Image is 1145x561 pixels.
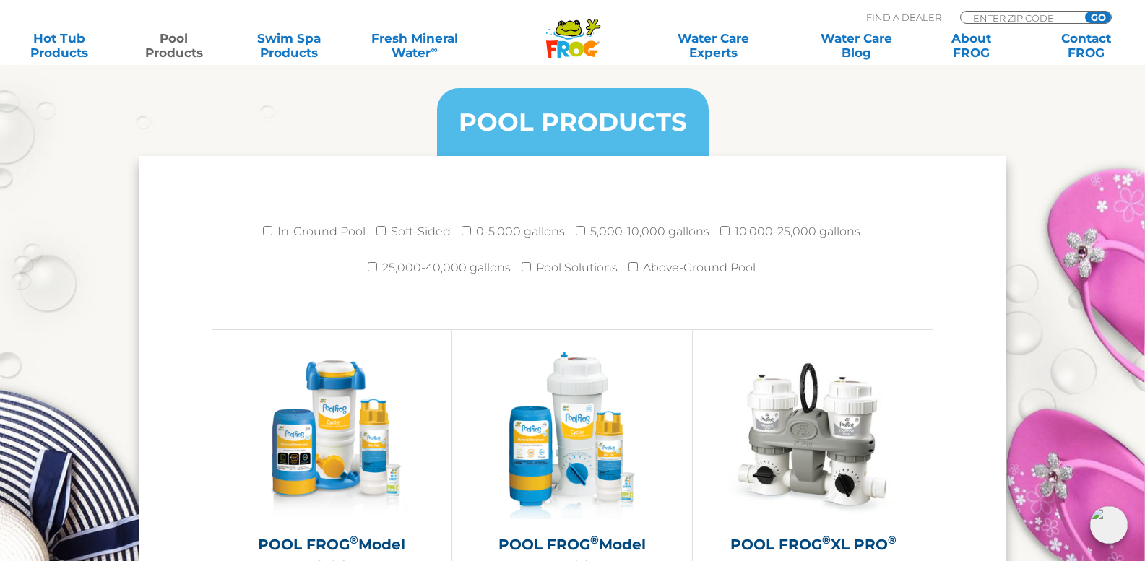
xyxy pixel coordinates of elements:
sup: ∞ [431,44,437,55]
p: Find A Dealer [866,11,941,24]
h3: POOL PRODUCTS [459,110,687,134]
label: In-Ground Pool [277,217,366,246]
a: Swim SpaProducts [244,31,334,60]
h2: POOL FROG XL PRO [729,534,897,555]
label: 10,000-25,000 gallons [735,217,860,246]
input: Zip Code Form [972,12,1069,24]
label: 0-5,000 gallons [476,217,565,246]
input: GO [1085,12,1111,23]
label: Soft-Sided [391,217,451,246]
label: Above-Ground Pool [643,253,756,282]
sup: ® [888,533,896,547]
a: PoolProducts [129,31,219,60]
label: 25,000-40,000 gallons [382,253,511,282]
label: 5,000-10,000 gallons [590,217,709,246]
a: Water CareBlog [812,31,902,60]
sup: ® [822,533,831,547]
sup: ® [590,533,599,547]
img: XL-PRO-v2-300x300.jpg [730,352,897,519]
a: ContactFROG [1041,31,1131,60]
sup: ® [350,533,358,547]
label: Pool Solutions [536,253,618,282]
img: openIcon [1090,506,1128,544]
a: AboutFROG [926,31,1016,60]
a: Hot TubProducts [14,31,104,60]
img: pool-frog-6100-featured-img-v3-300x300.png [248,352,415,519]
a: Water CareExperts [641,31,786,60]
img: pool-frog-5400-featured-img-v2-300x300.png [488,352,656,519]
a: Fresh MineralWater∞ [359,31,471,60]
